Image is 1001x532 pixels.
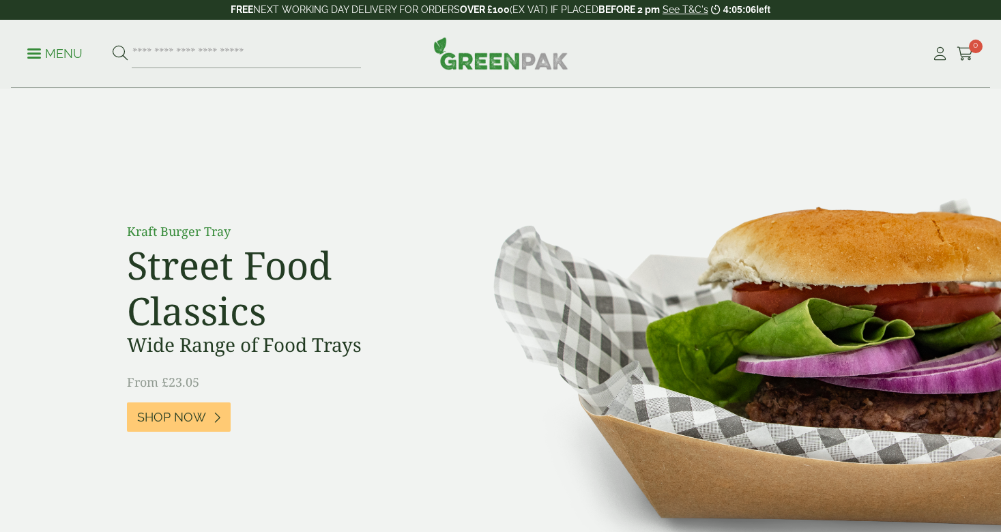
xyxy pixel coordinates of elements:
strong: OVER £100 [460,4,510,15]
h3: Wide Range of Food Trays [127,334,434,357]
span: Shop Now [137,410,206,425]
a: See T&C's [663,4,708,15]
a: 0 [957,44,974,64]
p: Menu [27,46,83,62]
a: Menu [27,46,83,59]
span: From £23.05 [127,374,199,390]
span: 4:05:06 [723,4,756,15]
img: GreenPak Supplies [433,37,568,70]
span: left [756,4,770,15]
h2: Street Food Classics [127,242,434,334]
strong: BEFORE 2 pm [598,4,660,15]
p: Kraft Burger Tray [127,222,434,241]
span: 0 [969,40,983,53]
i: Cart [957,47,974,61]
i: My Account [931,47,948,61]
strong: FREE [231,4,253,15]
a: Shop Now [127,402,231,432]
